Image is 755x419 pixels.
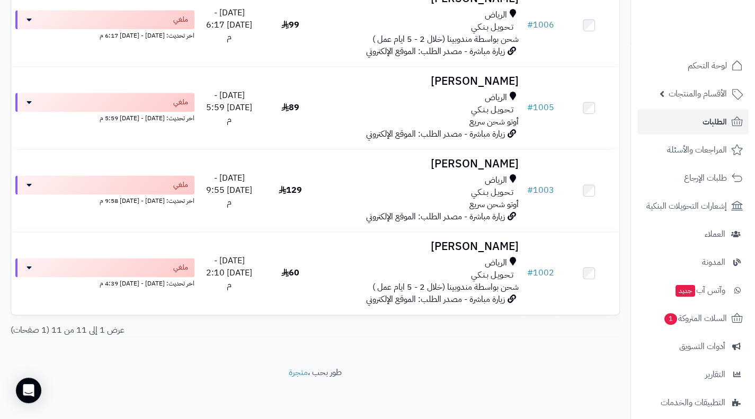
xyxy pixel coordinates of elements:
[15,277,194,288] div: اخر تحديث: [DATE] - [DATE] 4:39 م
[637,165,749,191] a: طلبات الإرجاع
[173,262,188,273] span: ملغي
[485,257,507,269] span: الرياض
[705,367,725,382] span: التقارير
[15,194,194,206] div: اخر تحديث: [DATE] - [DATE] 9:58 م
[664,313,677,325] span: 1
[366,128,505,140] span: زيارة مباشرة - مصدر الطلب: الموقع الإلكتروني
[674,283,725,298] span: وآتس آب
[206,172,252,209] span: [DATE] - [DATE] 9:55 م
[527,184,554,197] a: #1003
[281,19,299,31] span: 99
[15,112,194,123] div: اخر تحديث: [DATE] - [DATE] 5:59 م
[684,171,727,185] span: طلبات الإرجاع
[206,6,252,43] span: [DATE] - [DATE] 6:17 م
[667,142,727,157] span: المراجعات والأسئلة
[637,249,749,275] a: المدونة
[173,180,188,190] span: ملغي
[527,101,554,114] a: #1005
[173,14,188,25] span: ملغي
[281,101,299,114] span: 89
[637,53,749,78] a: لوحة التحكم
[173,97,188,108] span: ملغي
[637,221,749,247] a: العملاء
[637,334,749,359] a: أدوات التسويق
[281,266,299,279] span: 60
[676,285,695,297] span: جديد
[688,58,727,73] span: لوحة التحكم
[471,21,513,33] span: تـحـويـل بـنـكـي
[637,390,749,415] a: التطبيقات والخدمات
[471,186,513,199] span: تـحـويـل بـنـكـي
[16,378,41,403] div: Open Intercom Messenger
[661,395,725,410] span: التطبيقات والخدمات
[485,9,507,21] span: الرياض
[206,254,252,291] span: [DATE] - [DATE] 2:10 م
[469,198,519,211] span: أوتو شحن سريع
[527,184,533,197] span: #
[289,366,308,379] a: متجرة
[471,104,513,116] span: تـحـويـل بـنـكـي
[646,199,727,213] span: إشعارات التحويلات البنكية
[663,311,727,326] span: السلات المتروكة
[366,45,505,58] span: زيارة مباشرة - مصدر الطلب: الموقع الإلكتروني
[366,210,505,223] span: زيارة مباشرة - مصدر الطلب: الموقع الإلكتروني
[702,255,725,270] span: المدونة
[637,193,749,219] a: إشعارات التحويلات البنكية
[683,8,745,30] img: logo-2.png
[325,240,519,253] h3: [PERSON_NAME]
[372,33,519,46] span: شحن بواسطة مندوبينا (خلال 2 - 5 ايام عمل )
[637,278,749,303] a: وآتس آبجديد
[206,89,252,126] span: [DATE] - [DATE] 5:59 م
[485,174,507,186] span: الرياض
[637,362,749,387] a: التقارير
[527,266,533,279] span: #
[485,92,507,104] span: الرياض
[637,109,749,135] a: الطلبات
[372,281,519,293] span: شحن بواسطة مندوبينا (خلال 2 - 5 ايام عمل )
[325,158,519,170] h3: [PERSON_NAME]
[527,266,554,279] a: #1002
[637,137,749,163] a: المراجعات والأسئلة
[669,86,727,101] span: الأقسام والمنتجات
[527,19,554,31] a: #1006
[471,269,513,281] span: تـحـويـل بـنـكـي
[705,227,725,242] span: العملاء
[527,101,533,114] span: #
[637,306,749,331] a: السلات المتروكة1
[679,339,725,354] span: أدوات التسويق
[279,184,302,197] span: 129
[15,29,194,40] div: اخر تحديث: [DATE] - [DATE] 6:17 م
[527,19,533,31] span: #
[366,293,505,306] span: زيارة مباشرة - مصدر الطلب: الموقع الإلكتروني
[325,75,519,87] h3: [PERSON_NAME]
[703,114,727,129] span: الطلبات
[469,115,519,128] span: أوتو شحن سريع
[3,324,315,336] div: عرض 1 إلى 11 من 11 (1 صفحات)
